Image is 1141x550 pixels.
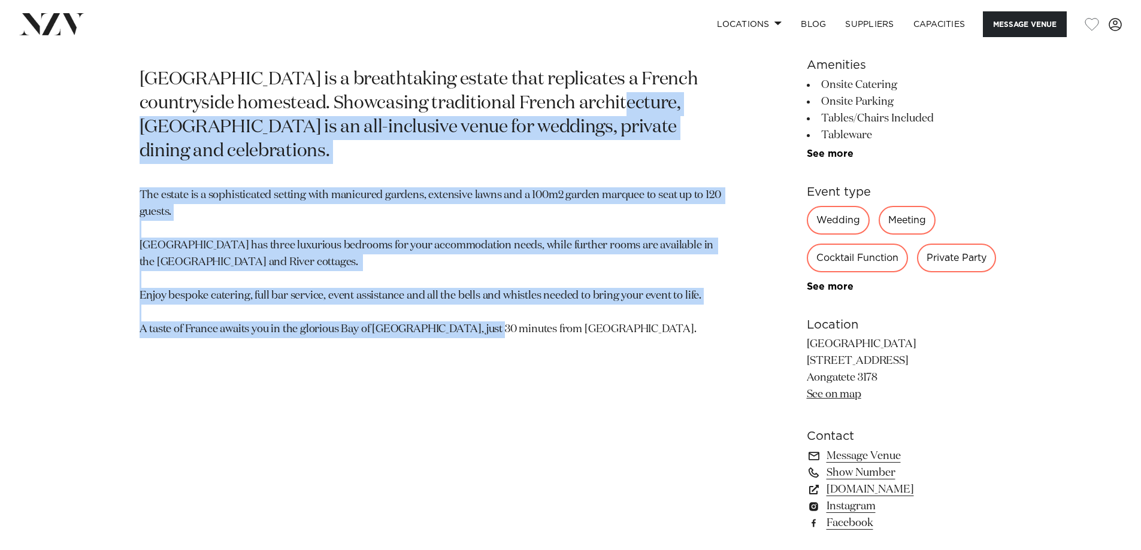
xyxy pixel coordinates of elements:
[807,244,908,272] div: Cocktail Function
[807,77,1002,93] li: Onsite Catering
[807,127,1002,144] li: Tableware
[807,464,1002,481] a: Show Number
[836,11,903,37] a: SUPPLIERS
[807,389,861,400] a: See on map
[807,316,1002,334] h6: Location
[983,11,1067,37] button: Message Venue
[807,481,1002,498] a: [DOMAIN_NAME]
[807,183,1002,201] h6: Event type
[140,187,722,338] p: The estate is a sophisticated setting with manicured gardens, extensive lawns and a 100m2 garden ...
[807,336,1002,403] p: [GEOGRAPHIC_DATA] [STREET_ADDRESS] Aongatete 3178
[807,110,1002,127] li: Tables/Chairs Included
[807,56,1002,74] h6: Amenities
[807,427,1002,445] h6: Contact
[19,13,84,35] img: nzv-logo.png
[807,448,1002,464] a: Message Venue
[807,206,870,235] div: Wedding
[807,93,1002,110] li: Onsite Parking
[807,515,1002,531] a: Facebook
[791,11,836,37] a: BLOG
[807,498,1002,515] a: Instagram
[917,244,996,272] div: Private Party
[140,68,722,164] p: [GEOGRAPHIC_DATA] is a breathtaking estate that replicates a French countryside homestead. Showca...
[879,206,936,235] div: Meeting
[904,11,975,37] a: Capacities
[707,11,791,37] a: Locations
